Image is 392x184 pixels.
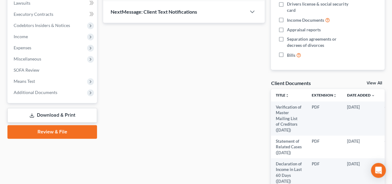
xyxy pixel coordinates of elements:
[14,90,57,95] span: Additional Documents
[287,17,324,23] span: Income Documents
[14,23,70,28] span: Codebtors Insiders & Notices
[14,67,39,73] span: SOFA Review
[287,52,295,58] span: Bills
[333,94,337,97] i: unfold_more
[307,101,342,136] td: PDF
[14,0,30,6] span: Lawsuits
[271,80,311,86] div: Client Documents
[347,93,375,97] a: Date Added expand_more
[14,11,53,17] span: Executory Contracts
[371,163,386,178] div: Open Intercom Messenger
[287,36,351,48] span: Separation agreements or decrees of divorces
[271,101,307,136] td: Verification of Master Mailing List of Creditors ([DATE])
[342,101,380,136] td: [DATE]
[285,94,289,97] i: unfold_more
[271,136,307,158] td: Statement of Related Cases ([DATE])
[7,125,97,139] a: Review & File
[14,79,35,84] span: Means Test
[367,81,382,85] a: View All
[14,34,28,39] span: Income
[312,93,337,97] a: Extensionunfold_more
[111,9,197,15] span: NextMessage: Client Text Notifications
[342,136,380,158] td: [DATE]
[14,45,31,50] span: Expenses
[307,136,342,158] td: PDF
[287,1,351,13] span: Drivers license & social security card
[287,27,321,33] span: Appraisal reports
[276,93,289,97] a: Titleunfold_more
[9,65,97,76] a: SOFA Review
[371,94,375,97] i: expand_more
[7,108,97,123] a: Download & Print
[9,9,97,20] a: Executory Contracts
[14,56,41,61] span: Miscellaneous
